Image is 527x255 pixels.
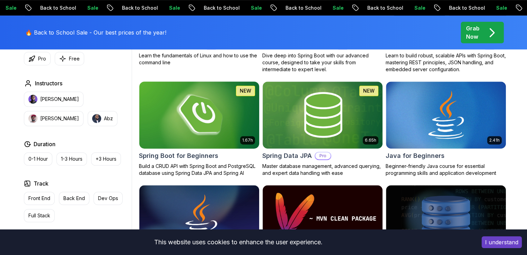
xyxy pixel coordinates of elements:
[104,115,113,122] p: Abz
[443,4,490,11] p: Back to School
[262,81,383,177] a: Spring Data JPA card6.65hNEWSpring Data JPAProMaster database management, advanced querying, and ...
[139,81,260,177] a: Spring Boot for Beginners card1.67hNEWSpring Boot for BeginnersBuild a CRUD API with Spring Boot ...
[466,24,480,41] p: Grab Now
[163,4,185,11] p: Sale
[490,4,512,11] p: Sale
[96,155,116,162] p: +3 Hours
[28,212,50,219] p: Full Stack
[28,114,37,123] img: instructor img
[116,4,163,11] p: Back to School
[40,96,79,103] p: [PERSON_NAME]
[55,52,84,65] button: Free
[482,236,522,248] button: Accept cookies
[263,82,383,149] img: Spring Data JPA card
[240,87,251,94] p: NEW
[386,81,506,177] a: Java for Beginners card2.41hJava for BeginnersBeginner-friendly Java course for essential program...
[24,192,55,205] button: Front End
[69,55,80,62] p: Free
[365,138,376,143] p: 6.65h
[94,192,123,205] button: Dev Ops
[139,52,260,66] p: Learn the fundamentals of Linux and how to use the command line
[24,52,51,65] button: Pro
[280,4,327,11] p: Back to School
[262,163,383,177] p: Master database management, advanced querying, and expert data handling with ease
[386,82,506,149] img: Java for Beginners card
[262,52,383,73] p: Dive deep into Spring Boot with our advanced course, designed to take your skills from intermedia...
[98,195,118,202] p: Dev Ops
[24,92,84,107] button: instructor img[PERSON_NAME]
[28,95,37,104] img: instructor img
[136,80,262,150] img: Spring Boot for Beginners card
[263,185,383,252] img: Maven Essentials card
[386,163,506,177] p: Beginner-friendly Java course for essential programming skills and application development
[139,151,218,161] h2: Spring Boot for Beginners
[139,163,260,177] p: Build a CRUD API with Spring Boot and PostgreSQL database using Spring Data JPA and Spring AI
[24,209,55,222] button: Full Stack
[28,155,48,162] p: 0-1 Hour
[35,79,62,87] h2: Instructors
[361,4,409,11] p: Back to School
[61,155,82,162] p: 1-3 Hours
[489,138,500,143] p: 2.41h
[63,195,85,202] p: Back End
[24,111,84,126] button: instructor img[PERSON_NAME]
[363,87,375,94] p: NEW
[315,152,331,159] p: Pro
[139,185,259,252] img: Java for Developers card
[409,4,431,11] p: Sale
[386,151,445,161] h2: Java for Beginners
[327,4,349,11] p: Sale
[28,195,50,202] p: Front End
[81,4,104,11] p: Sale
[34,140,55,148] h2: Duration
[386,52,506,73] p: Learn to build robust, scalable APIs with Spring Boot, mastering REST principles, JSON handling, ...
[245,4,267,11] p: Sale
[262,151,312,161] h2: Spring Data JPA
[242,138,253,143] p: 1.67h
[24,152,52,166] button: 0-1 Hour
[198,4,245,11] p: Back to School
[38,55,46,62] p: Pro
[59,192,89,205] button: Back End
[92,114,101,123] img: instructor img
[40,115,79,122] p: [PERSON_NAME]
[5,235,471,250] div: This website uses cookies to enhance the user experience.
[34,4,81,11] p: Back to School
[386,185,506,252] img: Advanced Databases card
[88,111,117,126] button: instructor imgAbz
[25,28,166,37] p: 🔥 Back to School Sale - Our best prices of the year!
[34,179,49,188] h2: Track
[56,152,87,166] button: 1-3 Hours
[91,152,121,166] button: +3 Hours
